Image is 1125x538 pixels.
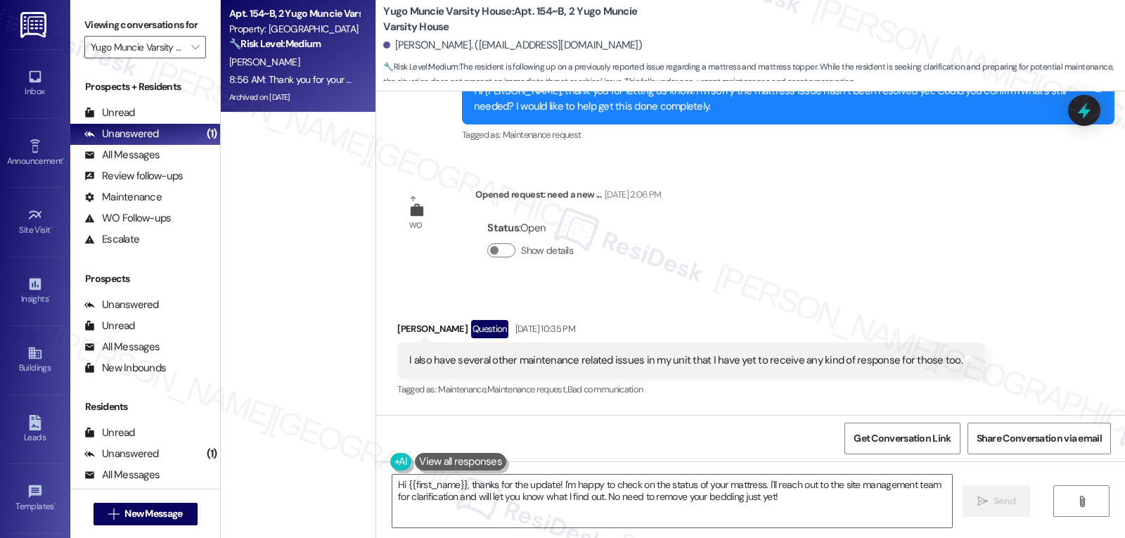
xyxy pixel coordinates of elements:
[462,124,1114,145] div: Tagged as:
[383,60,1125,90] span: : The resident is following up on a previously reported issue regarding a mattress and mattress t...
[84,425,135,440] div: Unread
[84,232,139,247] div: Escalate
[203,123,221,145] div: (1)
[94,503,198,525] button: New Message
[229,37,321,50] strong: 🔧 Risk Level: Medium
[844,423,960,454] button: Get Conversation Link
[503,129,581,141] span: Maintenance request
[994,494,1015,508] span: Send
[84,127,159,141] div: Unanswered
[601,187,662,202] div: [DATE] 2:06 PM
[84,340,160,354] div: All Messages
[229,22,359,37] div: Property: [GEOGRAPHIC_DATA]
[84,211,171,226] div: WO Follow-ups
[70,79,220,94] div: Prospects + Residents
[84,468,160,482] div: All Messages
[7,411,63,449] a: Leads
[567,383,643,395] span: Bad communication
[409,218,423,233] div: WO
[963,485,1031,517] button: Send
[967,423,1111,454] button: Share Conversation via email
[977,431,1102,446] span: Share Conversation via email
[397,320,985,342] div: [PERSON_NAME]
[91,36,184,58] input: All communities
[70,271,220,286] div: Prospects
[84,169,183,184] div: Review follow-ups
[487,221,519,235] b: Status
[475,187,661,207] div: Opened request: need a new ...
[383,61,458,72] strong: 🔧 Risk Level: Medium
[84,190,162,205] div: Maintenance
[487,217,579,239] div: : Open
[383,4,664,34] b: Yugo Muncie Varsity House: Apt. 154~B, 2 Yugo Muncie Varsity House
[7,341,63,379] a: Buildings
[84,447,159,461] div: Unanswered
[70,399,220,414] div: Residents
[84,105,135,120] div: Unread
[20,12,49,38] img: ResiDesk Logo
[438,383,487,395] span: Maintenance ,
[228,89,361,106] div: Archived on [DATE]
[51,223,53,233] span: •
[383,38,642,53] div: [PERSON_NAME]. ([EMAIL_ADDRESS][DOMAIN_NAME])
[124,506,182,521] span: New Message
[229,73,1077,86] div: 8:56 AM: Thank you for your message. Our offices are currently closed, but we will contact you wh...
[7,65,63,103] a: Inbox
[84,297,159,312] div: Unanswered
[84,319,135,333] div: Unread
[521,243,573,258] label: Show details
[1076,496,1087,507] i: 
[512,321,575,336] div: [DATE] 10:35 PM
[63,154,65,164] span: •
[7,272,63,310] a: Insights •
[84,148,160,162] div: All Messages
[229,6,359,21] div: Apt. 154~B, 2 Yugo Muncie Varsity House
[7,480,63,518] a: Templates •
[229,56,300,68] span: [PERSON_NAME]
[397,379,985,399] div: Tagged as:
[84,361,166,376] div: New Inbounds
[977,496,988,507] i: 
[191,41,199,53] i: 
[203,443,221,465] div: (1)
[7,203,63,241] a: Site Visit •
[54,499,56,509] span: •
[409,353,963,368] div: I also have several other maintenance related issues in my unit that I have yet to receive any ki...
[487,383,567,395] span: Maintenance request ,
[471,320,508,338] div: Question
[474,84,1092,114] div: Hi [PERSON_NAME], thank you for letting us know. I’m sorry the mattress issue hasn’t been resolve...
[84,14,206,36] label: Viewing conversations for
[49,292,51,302] span: •
[108,508,119,520] i: 
[854,431,951,446] span: Get Conversation Link
[392,475,952,527] textarea: Hi {{first_name}}, thanks for the update! I'm happy to check on the status of your mattress. I'll...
